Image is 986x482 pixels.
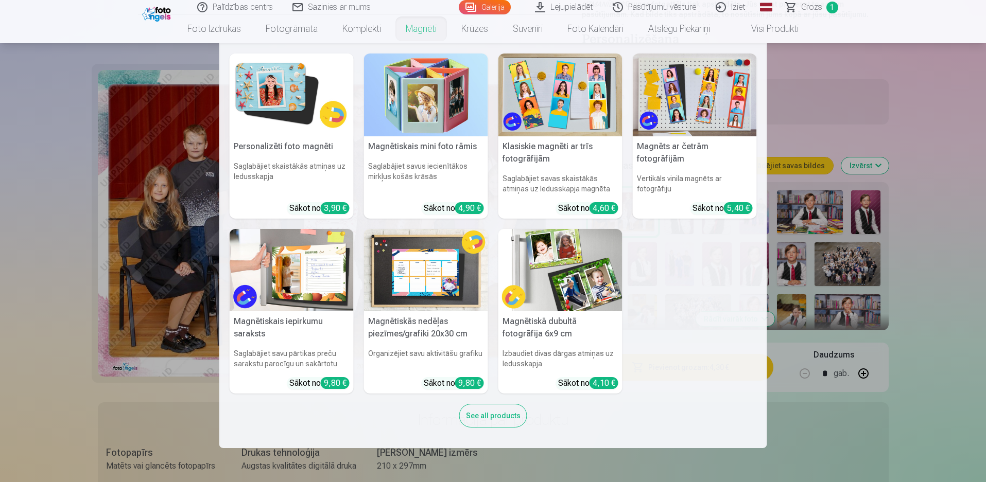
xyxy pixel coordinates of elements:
img: Magnētiskās nedēļas piezīmes/grafiki 20x30 cm [364,229,488,312]
span: Grozs [801,1,822,13]
div: Sākot no [693,202,753,215]
h6: Organizējiet savu aktivitāšu grafiku [364,344,488,373]
a: Magnētiskais mini foto rāmisMagnētiskais mini foto rāmisSaglabājiet savus iecienītākos mirkļus ko... [364,53,488,219]
h6: Izbaudiet divas dārgas atmiņas uz ledusskapja [498,344,622,373]
div: 5,40 € [724,202,753,214]
h6: Saglabājiet savus iecienītākos mirkļus košās krāsās [364,157,488,198]
img: Personalizēti foto magnēti [230,53,354,136]
div: Sākot no [289,377,350,389]
a: Magnētiskās nedēļas piezīmes/grafiki 20x30 cmMagnētiskās nedēļas piezīmes/grafiki 20x30 cmOrganiz... [364,229,488,394]
a: Foto kalendāri [555,14,636,43]
div: 9,80 € [321,377,350,389]
h6: Saglabājiet savas skaistākās atmiņas uz ledusskapja magnēta [498,169,622,198]
a: Magnētiskais iepirkumu sarakstsMagnētiskais iepirkumu sarakstsSaglabājiet savu pārtikas preču sar... [230,229,354,394]
h5: Magnētiskās nedēļas piezīmes/grafiki 20x30 cm [364,311,488,344]
div: Sākot no [424,202,484,215]
div: 3,90 € [321,202,350,214]
a: Klasiskie magnēti ar trīs fotogrāfijāmKlasiskie magnēti ar trīs fotogrāfijāmSaglabājiet savas ska... [498,53,622,219]
h5: Klasiskie magnēti ar trīs fotogrāfijām [498,136,622,169]
div: Sākot no [558,377,618,389]
div: Sākot no [558,202,618,215]
h5: Personalizēti foto magnēti [230,136,354,157]
div: 4,60 € [590,202,618,214]
a: Fotogrāmata [253,14,330,43]
div: 4,90 € [455,202,484,214]
h6: Vertikāls vinila magnēts ar fotogrāfiju [633,169,757,198]
img: Magnētiskais mini foto rāmis [364,53,488,136]
img: Magnētiskais iepirkumu saraksts [230,229,354,312]
div: 4,10 € [590,377,618,389]
a: Visi produkti [722,14,811,43]
div: See all products [459,404,527,427]
span: 1 [826,2,838,13]
div: Sākot no [424,377,484,389]
a: Magnēti [393,14,449,43]
a: Atslēgu piekariņi [636,14,722,43]
a: Magnētiskā dubultā fotogrāfija 6x9 cmMagnētiskā dubultā fotogrāfija 6x9 cmIzbaudiet divas dārgas ... [498,229,622,394]
a: Foto izdrukas [175,14,253,43]
img: /fa1 [142,4,174,22]
a: Krūzes [449,14,500,43]
h5: Magnēts ar četrām fotogrāfijām [633,136,757,169]
h6: Saglabājiet skaistākās atmiņas uz ledusskapja [230,157,354,198]
a: Suvenīri [500,14,555,43]
a: Personalizēti foto magnētiPersonalizēti foto magnētiSaglabājiet skaistākās atmiņas uz ledusskapja... [230,53,354,219]
a: See all products [459,409,527,420]
h5: Magnētiskā dubultā fotogrāfija 6x9 cm [498,311,622,344]
div: Sākot no [289,202,350,215]
div: 9,80 € [455,377,484,389]
img: Klasiskie magnēti ar trīs fotogrāfijām [498,53,622,136]
h5: Magnētiskais iepirkumu saraksts [230,311,354,344]
a: Komplekti [330,14,393,43]
img: Magnētiskā dubultā fotogrāfija 6x9 cm [498,229,622,312]
h5: Magnētiskais mini foto rāmis [364,136,488,157]
a: Magnēts ar četrām fotogrāfijāmMagnēts ar četrām fotogrāfijāmVertikāls vinila magnēts ar fotogrāfi... [633,53,757,219]
h6: Saglabājiet savu pārtikas preču sarakstu parocīgu un sakārtotu [230,344,354,373]
img: Magnēts ar četrām fotogrāfijām [633,53,757,136]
